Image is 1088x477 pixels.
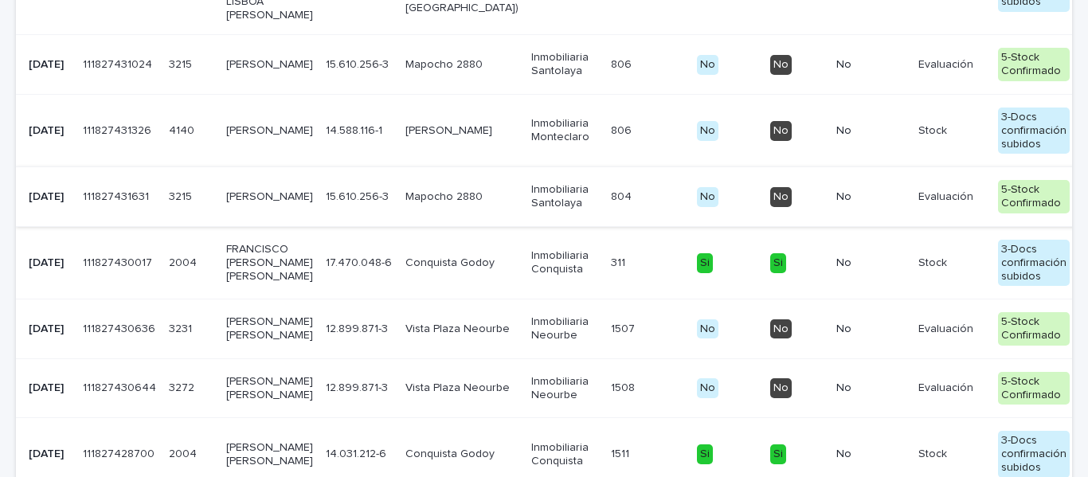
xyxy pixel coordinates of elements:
[998,431,1070,477] div: 3-Docs confirmación subidos
[531,315,598,342] p: Inmobiliaria Neourbe
[29,124,70,138] p: [DATE]
[226,190,313,204] p: [PERSON_NAME]
[169,187,195,204] p: 3215
[611,444,632,461] p: 1511
[531,183,598,210] p: Inmobiliaria Santolaya
[918,256,985,270] p: Stock
[169,378,198,395] p: 3272
[531,51,598,78] p: Inmobiliaria Santolaya
[836,190,906,204] p: No
[169,121,198,138] p: 4140
[405,124,519,138] p: [PERSON_NAME]
[998,108,1070,154] div: 3-Docs confirmación subidos
[29,448,70,461] p: [DATE]
[998,372,1070,405] div: 5-Stock Confirmado
[611,187,635,204] p: 804
[326,378,391,395] p: 12.899.871-3
[29,256,70,270] p: [DATE]
[697,121,718,141] div: No
[169,55,195,72] p: 3215
[770,378,792,398] div: No
[29,190,70,204] p: [DATE]
[697,319,718,339] div: No
[697,253,713,273] div: Si
[226,124,313,138] p: [PERSON_NAME]
[83,444,158,461] p: 111827428700
[83,378,159,395] p: 111827430644
[697,378,718,398] div: No
[836,58,906,72] p: No
[531,249,598,276] p: Inmobiliaria Conquista
[836,381,906,395] p: No
[611,253,628,270] p: 311
[405,256,519,270] p: Conquista Godoy
[697,187,718,207] div: No
[918,381,985,395] p: Evaluación
[611,55,635,72] p: 806
[83,319,159,336] p: 111827430636
[998,240,1070,286] div: 3-Docs confirmación subidos
[836,256,906,270] p: No
[770,187,792,207] div: No
[405,448,519,461] p: Conquista Godoy
[531,441,598,468] p: Inmobiliaria Conquista
[226,243,313,283] p: FRANCISCO [PERSON_NAME] [PERSON_NAME]
[226,375,313,402] p: [PERSON_NAME] [PERSON_NAME]
[326,187,392,204] p: 15.610.256-3
[326,444,389,461] p: 14.031.212-6
[83,121,155,138] p: 111827431326
[326,121,385,138] p: 14.588.116-1
[83,187,152,204] p: 111827431631
[405,190,519,204] p: Mapocho 2880
[83,253,155,270] p: 111827430017
[918,448,985,461] p: Stock
[611,319,638,336] p: 1507
[770,55,792,75] div: No
[611,121,635,138] p: 806
[770,253,786,273] div: Si
[770,319,792,339] div: No
[918,190,985,204] p: Evaluación
[169,444,200,461] p: 2004
[998,48,1070,81] div: 5-Stock Confirmado
[83,55,155,72] p: 111827431024
[531,117,598,144] p: Inmobiliaria Monteclaro
[918,323,985,336] p: Evaluación
[326,253,395,270] p: 17.470.048-6
[697,444,713,464] div: Si
[326,319,391,336] p: 12.899.871-3
[836,323,906,336] p: No
[226,441,313,468] p: [PERSON_NAME] [PERSON_NAME]
[169,253,200,270] p: 2004
[405,381,519,395] p: Vista Plaza Neourbe
[169,319,195,336] p: 3231
[405,323,519,336] p: Vista Plaza Neourbe
[770,444,786,464] div: Si
[836,124,906,138] p: No
[326,55,392,72] p: 15.610.256-3
[226,315,313,342] p: [PERSON_NAME] [PERSON_NAME]
[998,180,1070,213] div: 5-Stock Confirmado
[918,124,985,138] p: Stock
[29,58,70,72] p: [DATE]
[531,375,598,402] p: Inmobiliaria Neourbe
[697,55,718,75] div: No
[611,378,638,395] p: 1508
[405,58,519,72] p: Mapocho 2880
[226,58,313,72] p: [PERSON_NAME]
[29,323,70,336] p: [DATE]
[770,121,792,141] div: No
[29,381,70,395] p: [DATE]
[918,58,985,72] p: Evaluación
[836,448,906,461] p: No
[998,312,1070,346] div: 5-Stock Confirmado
